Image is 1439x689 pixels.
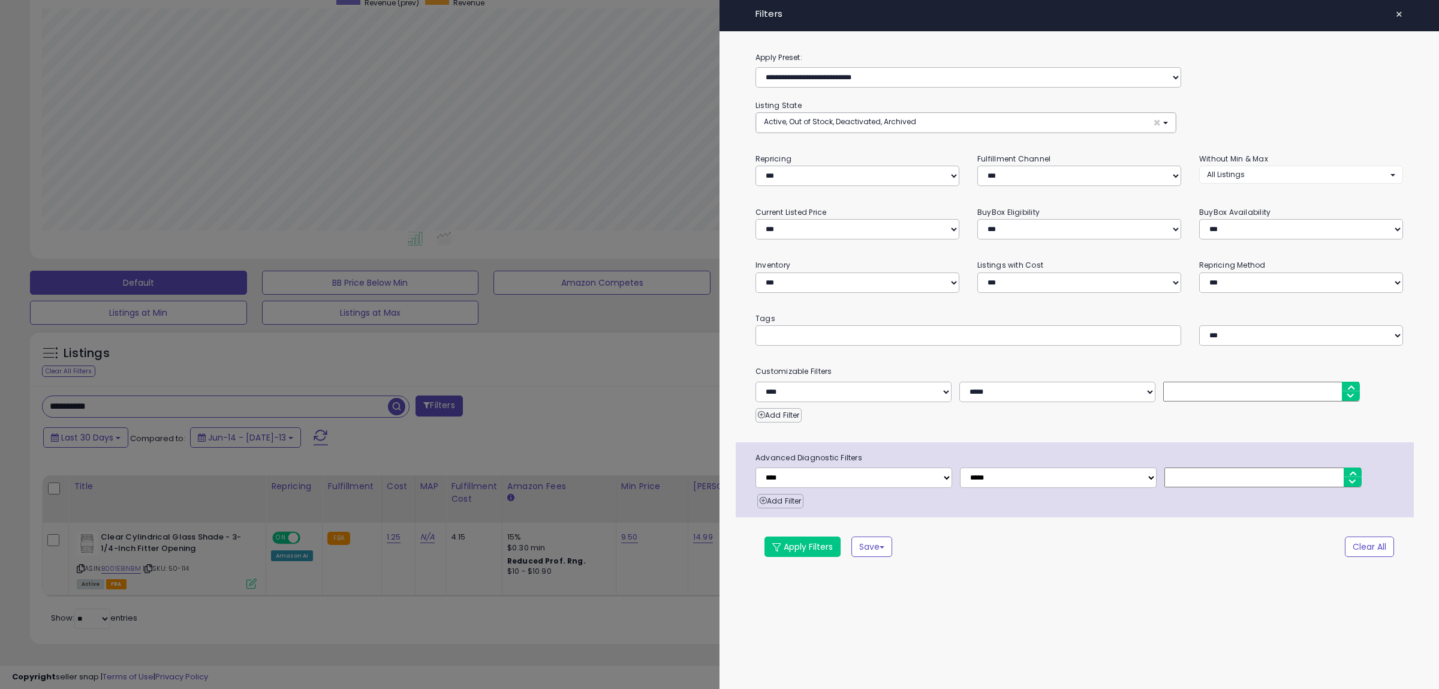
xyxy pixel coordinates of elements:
small: Customizable Filters [746,365,1412,378]
h4: Filters [755,9,1403,19]
small: Without Min & Max [1199,154,1268,164]
small: Repricing [755,154,791,164]
small: BuyBox Eligibility [977,207,1040,217]
small: Fulfillment Channel [977,154,1050,164]
small: Listing State [755,100,802,110]
small: Inventory [755,260,790,270]
small: BuyBox Availability [1199,207,1271,217]
span: All Listings [1207,169,1245,179]
button: All Listings [1199,166,1403,183]
button: Save [851,537,892,557]
button: Add Filter [757,494,803,508]
small: Listings with Cost [977,260,1043,270]
span: Active, Out of Stock, Deactivated, Archived [764,116,916,127]
small: Current Listed Price [755,207,826,217]
span: × [1395,6,1403,23]
button: Add Filter [755,408,802,423]
button: Clear All [1345,537,1394,557]
button: × [1390,6,1408,23]
span: × [1153,116,1161,129]
button: Active, Out of Stock, Deactivated, Archived × [756,113,1176,133]
button: Apply Filters [764,537,841,557]
small: Tags [746,312,1412,325]
span: Advanced Diagnostic Filters [746,451,1414,465]
label: Apply Preset: [746,51,1412,64]
small: Repricing Method [1199,260,1266,270]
